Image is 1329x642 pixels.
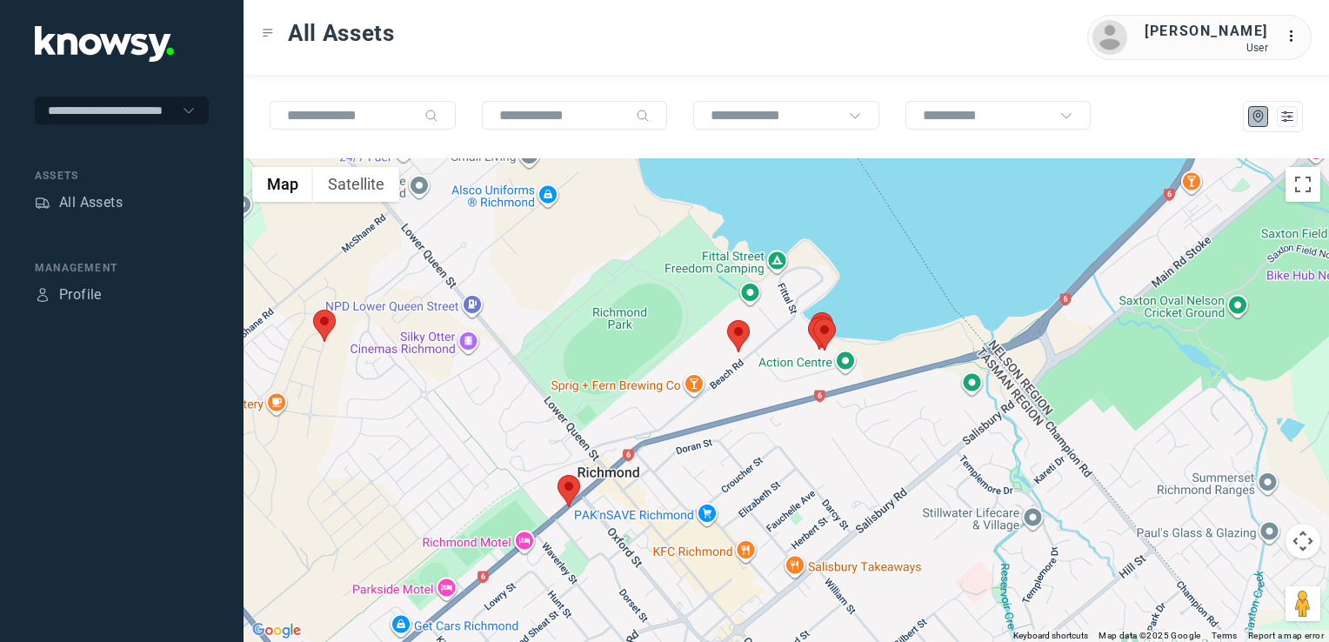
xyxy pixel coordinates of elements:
[1286,524,1320,558] button: Map camera controls
[1286,26,1306,47] div: :
[288,17,395,49] span: All Assets
[424,109,438,123] div: Search
[35,168,209,184] div: Assets
[35,195,50,211] div: Assets
[1145,21,1268,42] div: [PERSON_NAME]
[35,26,174,62] img: Application Logo
[1251,109,1266,124] div: Map
[1286,167,1320,202] button: Toggle fullscreen view
[1212,631,1238,640] a: Terms
[1013,630,1088,642] button: Keyboard shortcuts
[252,167,313,202] button: Show street map
[1286,30,1304,43] tspan: ...
[262,27,274,39] div: Toggle Menu
[35,260,209,276] div: Management
[1279,109,1295,124] div: List
[1248,631,1324,640] a: Report a map error
[313,167,399,202] button: Show satellite imagery
[1286,586,1320,621] button: Drag Pegman onto the map to open Street View
[1145,42,1268,54] div: User
[59,192,123,213] div: All Assets
[248,619,305,642] a: Open this area in Google Maps (opens a new window)
[1099,631,1200,640] span: Map data ©2025 Google
[35,284,102,305] a: ProfileProfile
[35,192,123,213] a: AssetsAll Assets
[35,287,50,303] div: Profile
[636,109,650,123] div: Search
[1092,20,1127,55] img: avatar.png
[59,284,102,305] div: Profile
[1286,26,1306,50] div: :
[248,619,305,642] img: Google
